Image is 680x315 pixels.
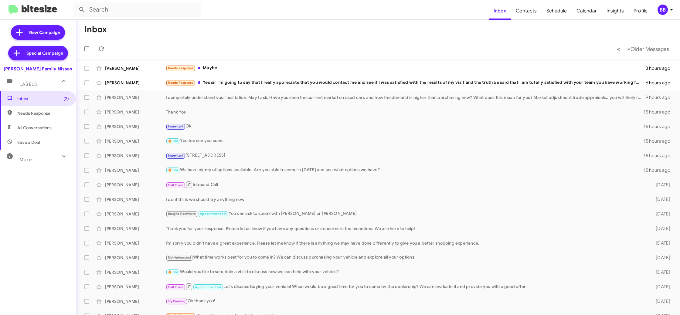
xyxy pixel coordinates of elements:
[17,110,69,116] span: Needs Response
[645,196,675,202] div: [DATE]
[645,65,675,71] div: 3 hours ago
[166,225,645,232] div: Thank you for your response. Please let us know if you have any questions or concerns in the mean...
[105,269,166,275] div: [PERSON_NAME]
[105,153,166,159] div: [PERSON_NAME]
[195,285,222,289] span: Appointment Set
[168,124,184,128] span: Important
[73,2,201,17] input: Search
[168,168,178,172] span: 🔥 Hot
[542,2,572,20] a: Schedule
[645,269,675,275] div: [DATE]
[166,123,644,130] div: Ok
[105,65,166,71] div: [PERSON_NAME]
[166,269,645,276] div: Would you like to schedule a visit to discuss how we can help with your vehicle?
[105,109,166,115] div: [PERSON_NAME]
[168,270,178,274] span: 🔥 Hot
[166,210,645,217] div: You can ask to speak with [PERSON_NAME] or [PERSON_NAME]
[652,5,673,15] button: BB
[166,79,645,86] div: Yes sir I'm going to say that I really appreciate that you would contact me and see if I was sati...
[645,80,675,86] div: 6 hours ago
[645,225,675,232] div: [DATE]
[613,43,624,55] button: Previous
[166,137,644,144] div: You too see you soon.
[629,2,652,20] a: Profile
[168,299,185,303] span: Try Pausing
[572,2,602,20] a: Calendar
[105,80,166,86] div: [PERSON_NAME]
[644,109,675,115] div: 15 hours ago
[166,181,645,188] div: Inbound Call
[105,240,166,246] div: [PERSON_NAME]
[17,125,52,131] span: All Conversations
[166,240,645,246] div: I’m sorry you didn’t have a great experience. Please let me know if there is anything we may have...
[168,66,194,70] span: Needs Response
[168,212,196,216] span: Bought Elsewhere
[4,66,72,72] div: [PERSON_NAME] Family Nissan
[105,225,166,232] div: [PERSON_NAME]
[614,43,673,55] nav: Page navigation example
[645,182,675,188] div: [DATE]
[105,94,166,100] div: [PERSON_NAME]
[105,298,166,304] div: [PERSON_NAME]
[624,43,673,55] button: Next
[166,167,644,174] div: We have plenty of options available. Are you able to come in [DATE] and see what options we have?
[166,94,645,100] div: I completely understand your hesitation. May I ask, Have you seen the current market on used cars...
[644,167,675,173] div: 15 hours ago
[168,139,178,143] span: 🔥 Hot
[19,82,37,87] span: Labels
[168,154,184,157] span: Important
[644,124,675,130] div: 15 hours ago
[166,152,644,159] div: [STREET_ADDRESS]
[105,138,166,144] div: [PERSON_NAME]
[166,196,645,202] div: I dont think we should try anything now
[166,65,645,72] div: Maybe
[645,284,675,290] div: [DATE]
[168,285,184,289] span: Call Them
[645,298,675,304] div: [DATE]
[8,46,68,60] a: Special Campaign
[645,240,675,246] div: [DATE]
[511,2,542,20] a: Contacts
[168,256,191,259] span: Not-Interested
[105,255,166,261] div: [PERSON_NAME]
[627,45,631,53] span: »
[658,5,668,15] div: BB
[166,283,645,290] div: Let's discuss buying your vehicle! When would be a good time for you to come by the dealership? W...
[29,29,60,36] span: New Campaign
[105,124,166,130] div: [PERSON_NAME]
[168,183,184,187] span: Call Them
[166,254,645,261] div: What time works best for you to come in? We can discuss purchasing your vehicle and explore all y...
[105,182,166,188] div: [PERSON_NAME]
[644,138,675,144] div: 15 hours ago
[645,255,675,261] div: [DATE]
[631,46,669,52] span: Older Messages
[166,298,645,305] div: Ok thank you!
[617,45,620,53] span: «
[26,50,63,56] span: Special Campaign
[645,94,675,100] div: 9 hours ago
[105,196,166,202] div: [PERSON_NAME]
[105,284,166,290] div: [PERSON_NAME]
[17,96,69,102] span: Inbox
[105,211,166,217] div: [PERSON_NAME]
[63,96,69,102] span: (2)
[602,2,629,20] a: Insights
[84,25,107,34] h1: Inbox
[168,81,194,85] span: Needs Response
[19,157,32,162] span: More
[645,211,675,217] div: [DATE]
[644,153,675,159] div: 15 hours ago
[489,2,511,20] a: Inbox
[11,25,65,40] a: New Campaign
[105,167,166,173] div: [PERSON_NAME]
[17,139,40,145] span: Save a Deal
[166,109,644,115] div: Thank You
[200,212,226,216] span: Appointment Set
